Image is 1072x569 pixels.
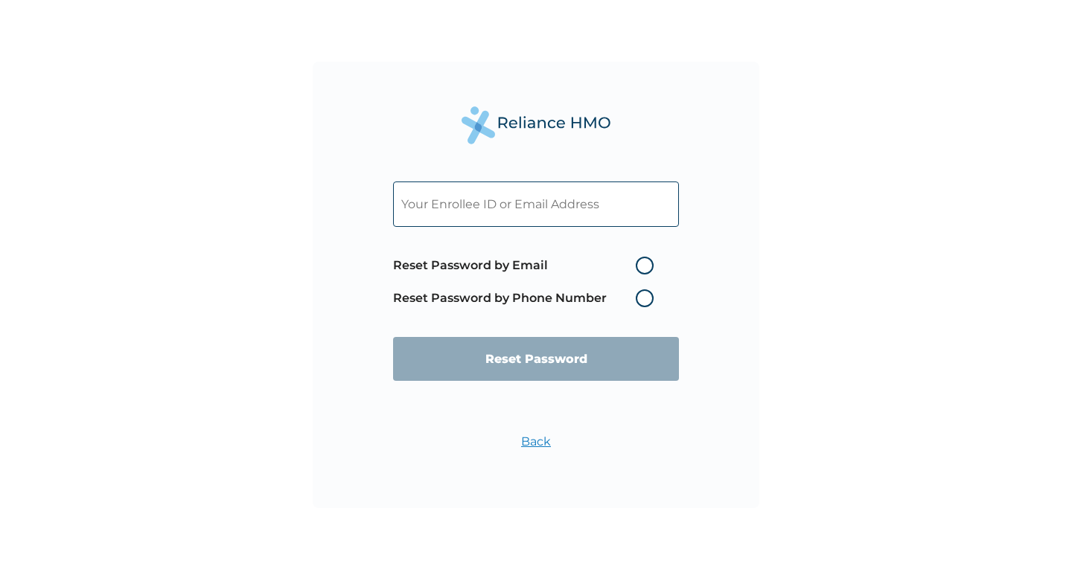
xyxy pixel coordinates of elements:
[393,181,679,227] input: Your Enrollee ID or Email Address
[393,337,679,381] input: Reset Password
[393,249,661,315] span: Password reset method
[521,434,551,449] a: Back
[393,289,661,307] label: Reset Password by Phone Number
[393,257,661,274] label: Reset Password by Email
[462,106,610,144] img: Reliance Health's Logo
